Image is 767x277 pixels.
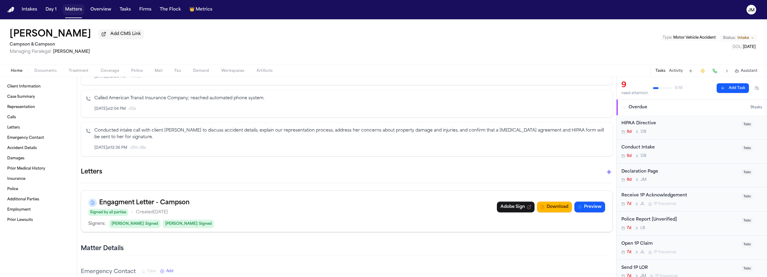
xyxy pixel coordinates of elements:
[742,218,753,224] span: Todo
[641,154,646,158] span: D B
[101,68,119,73] span: Coverage
[69,68,89,73] span: Treatment
[621,120,738,127] div: HIPAA Directive
[131,209,133,216] span: •
[617,187,767,212] div: Open task: Receive 1P Acknowledgement
[157,4,183,15] button: The Flock
[621,91,648,96] div: need attention
[5,113,72,122] a: Calls
[750,105,762,110] span: 9 task s
[731,44,757,50] button: Edit DOL: 2025-07-19
[88,4,114,15] a: Overview
[94,107,126,111] span: [DATE] at 2:04 PM
[669,68,683,73] button: Activity
[5,133,72,143] a: Emergency Contact
[627,154,632,158] span: 8d
[5,174,72,184] a: Insurance
[5,143,72,153] a: Accident Details
[155,68,163,73] span: Mail
[5,92,72,102] a: Case Summary
[621,265,738,272] div: Send 1P LOR
[99,198,190,208] h3: Engagment Letter - Campson
[654,250,676,255] span: 1P Insurance
[81,244,124,253] h2: Matter Details
[175,68,181,73] span: Fax
[81,268,136,276] h3: Emergency Contact
[627,226,631,231] span: 7d
[617,100,767,115] button: Overdue9tasks
[742,266,753,272] span: Todo
[621,144,738,151] div: Conduct Intake
[617,212,767,236] div: Open task: Police Report [Unverified]
[11,68,22,73] span: Home
[7,7,14,13] a: Home
[742,122,753,127] span: Todo
[43,4,59,15] button: Day 1
[88,209,128,216] span: Signed by all parties
[742,145,753,151] span: Todo
[19,4,39,15] a: Intakes
[257,68,273,73] span: Artifacts
[621,81,648,90] div: 9
[737,36,749,40] span: Intake
[7,7,14,13] img: Finch Logo
[673,36,716,40] span: Motor Vehicle Accident
[699,67,707,75] button: Create Immediate Task
[34,68,57,73] span: Documents
[621,240,738,247] div: Open 1P Claim
[109,220,160,228] span: [PERSON_NAME] : Signed
[627,177,632,182] span: 8d
[743,45,756,49] span: [DATE]
[5,82,72,91] a: Client Information
[10,29,91,40] h1: [PERSON_NAME]
[5,195,72,204] a: Additional Parties
[137,4,154,15] button: Firms
[640,250,645,255] span: J L
[110,31,141,37] span: Add CMS Link
[136,209,168,216] p: Created [DATE]
[654,202,676,206] span: 1P Insurance
[131,68,143,73] span: Police
[130,145,146,150] span: • 21m 38s
[621,216,738,223] div: Police Report [Unverified]
[661,35,718,41] button: Edit Type: Motor Vehicle Accident
[94,95,608,102] p: Called American Transit Insurance Company; reached automated phone system.
[627,250,631,255] span: 7d
[711,67,719,75] button: Make a Call
[88,220,106,228] p: Signers:
[627,202,631,206] span: 7d
[640,226,645,231] span: L B
[5,123,72,132] a: Letters
[160,269,173,274] button: Add New
[617,115,767,139] div: Open task: HIPAA Directive
[5,154,72,163] a: Damages
[640,202,645,206] span: J L
[742,242,753,247] span: Todo
[187,4,215,15] button: crownMetrics
[617,164,767,188] div: Open task: Declaration Page
[147,269,156,274] span: Clear
[128,107,136,111] span: • 52s
[142,269,156,274] button: Clear Emergency Contact
[717,83,749,93] button: Add Task
[663,36,672,40] span: Type :
[117,4,133,15] button: Tasks
[741,68,757,73] span: Assistant
[5,184,72,194] a: Police
[621,168,738,175] div: Declaration Page
[735,68,757,73] button: Assistant
[10,49,52,54] span: Managing Paralegal:
[98,29,144,39] button: Add CMS Link
[10,41,144,48] h2: Campson & Campson
[94,127,608,141] p: Conducted intake call with client [PERSON_NAME] to discuss accident details, explain our represen...
[723,36,736,40] span: Status:
[675,86,683,91] span: 5 / 18
[537,202,572,212] button: Download
[221,68,245,73] span: Workspaces
[5,215,72,225] a: Prior Lawsuits
[5,205,72,215] a: Employment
